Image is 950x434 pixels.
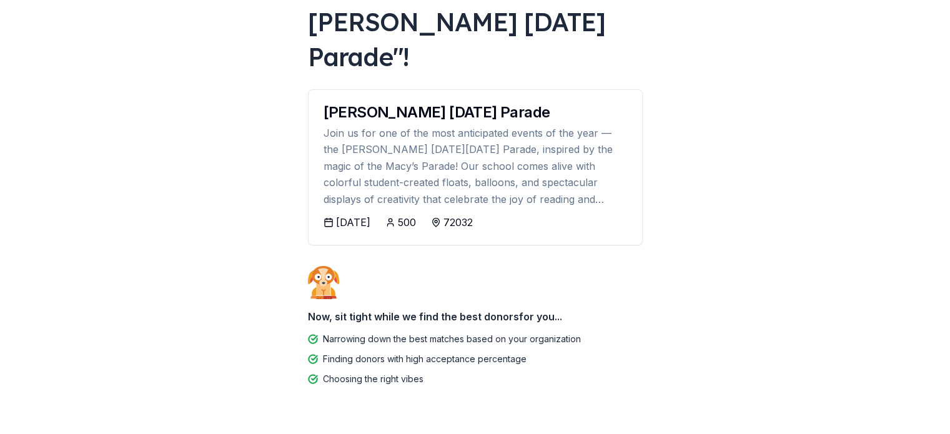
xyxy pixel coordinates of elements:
div: Narrowing down the best matches based on your organization [323,332,581,347]
div: Finding donors with high acceptance percentage [323,352,527,367]
div: Join us for one of the most anticipated events of the year — the [PERSON_NAME] [DATE][DATE] Parad... [324,125,627,207]
div: 72032 [443,215,473,230]
div: 500 [398,215,416,230]
div: [PERSON_NAME] [DATE] Parade [324,105,627,120]
div: Now, sit tight while we find the best donors for you... [308,304,643,329]
img: Dog waiting patiently [308,265,339,299]
div: Choosing the right vibes [323,372,423,387]
div: [DATE] [336,215,370,230]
